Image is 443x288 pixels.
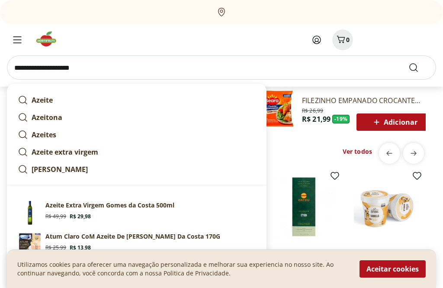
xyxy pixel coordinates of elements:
button: Aceitar cookies [360,260,426,278]
span: R$ 49,99 [45,213,66,220]
span: R$ 13,98 [70,244,91,251]
a: Azeitona [14,109,259,126]
img: Azeite Extra Virgem Gomes da Costa 500ml [18,201,42,225]
strong: Azeite [32,95,53,105]
button: Carrinho [332,29,353,50]
strong: Azeite extra virgem [32,147,98,157]
strong: Azeites [32,130,56,139]
button: Adicionar [356,113,432,131]
span: Adicionar [371,117,417,127]
input: search [7,55,436,80]
a: Azeites [14,126,259,143]
span: 0 [346,36,350,44]
img: Hortifruti [35,30,64,48]
a: [PERSON_NAME] [14,161,259,178]
p: Atum Claro CoM Azeite De [PERSON_NAME] Da Costa 170G [45,232,220,241]
img: Sorvete de Vanilla Natural da Terra 490ml [354,174,419,239]
img: Principal [18,232,42,256]
span: R$ 26,99 [302,106,323,114]
a: FILEZINHO EMPANADO CROCANTE SEARA 400G [302,96,432,105]
strong: [PERSON_NAME] [32,165,88,174]
a: PrincipalAtum Claro CoM Azeite De [PERSON_NAME] Da Costa 170GR$ 25,99R$ 13,98 [14,229,259,260]
button: next [403,143,424,164]
span: - 19 % [332,115,350,123]
img: Cápsulas De Café Orfeu Orgânico 10 Unidades [271,174,336,239]
strong: Azeitona [32,113,62,122]
span: R$ 29,98 [70,213,91,220]
a: Azeite extra virgem [14,143,259,161]
button: previous [379,143,400,164]
p: Azeite Extra Virgem Gomes da Costa 500ml [45,201,174,210]
a: Azeite Extra Virgem Gomes da Costa 500mlAzeite Extra Virgem Gomes da Costa 500mlR$ 49,99R$ 29,98 [14,197,259,229]
a: Ver todos [343,147,372,156]
button: Menu [7,29,28,50]
span: R$ 21,99 [302,114,331,124]
button: Submit Search [408,62,429,73]
a: Azeite [14,91,259,109]
img: Filezinho Empanado Crocante Seara 400g [257,88,299,129]
span: R$ 25,99 [45,244,66,251]
p: Utilizamos cookies para oferecer uma navegação personalizada e melhorar sua experiencia no nosso ... [17,260,349,278]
